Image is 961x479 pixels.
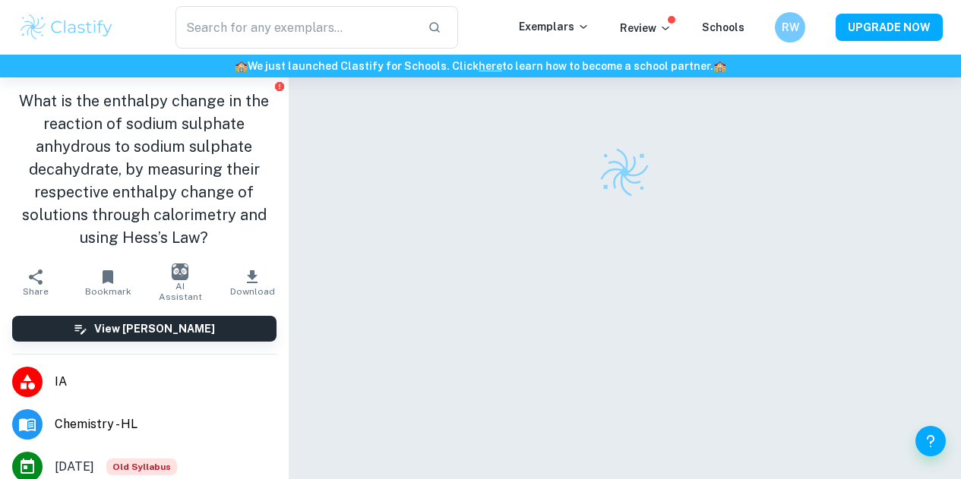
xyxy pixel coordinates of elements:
img: Clastify logo [18,12,115,43]
img: Clastify logo [598,146,651,199]
button: Download [217,261,289,304]
button: Report issue [274,80,286,92]
button: Help and Feedback [915,426,946,456]
h1: What is the enthalpy change in the reaction of sodium sulphate anhydrous to sodium sulphate decah... [12,90,277,249]
button: RW [775,12,805,43]
a: here [479,60,502,72]
button: Bookmark [72,261,144,304]
span: Old Syllabus [106,459,177,475]
span: Bookmark [85,286,131,297]
span: AI Assistant [153,281,207,302]
h6: View [PERSON_NAME] [94,320,215,337]
img: AI Assistant [172,263,188,280]
span: 🏫 [713,60,726,72]
span: Chemistry - HL [55,415,277,433]
p: Review [620,20,672,36]
button: UPGRADE NOW [836,14,943,41]
h6: We just launched Clastify for Schools. Click to learn how to become a school partner. [3,58,958,74]
span: [DATE] [55,458,94,476]
p: Exemplars [519,18,590,35]
div: Starting from the May 2025 session, the Chemistry IA requirements have changed. It's OK to refer ... [106,459,177,475]
input: Search for any exemplars... [175,6,416,49]
a: Schools [702,21,744,33]
button: View [PERSON_NAME] [12,316,277,342]
button: AI Assistant [144,261,217,304]
h6: RW [782,19,799,36]
span: Download [230,286,275,297]
span: Share [23,286,49,297]
span: IA [55,373,277,391]
span: 🏫 [235,60,248,72]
